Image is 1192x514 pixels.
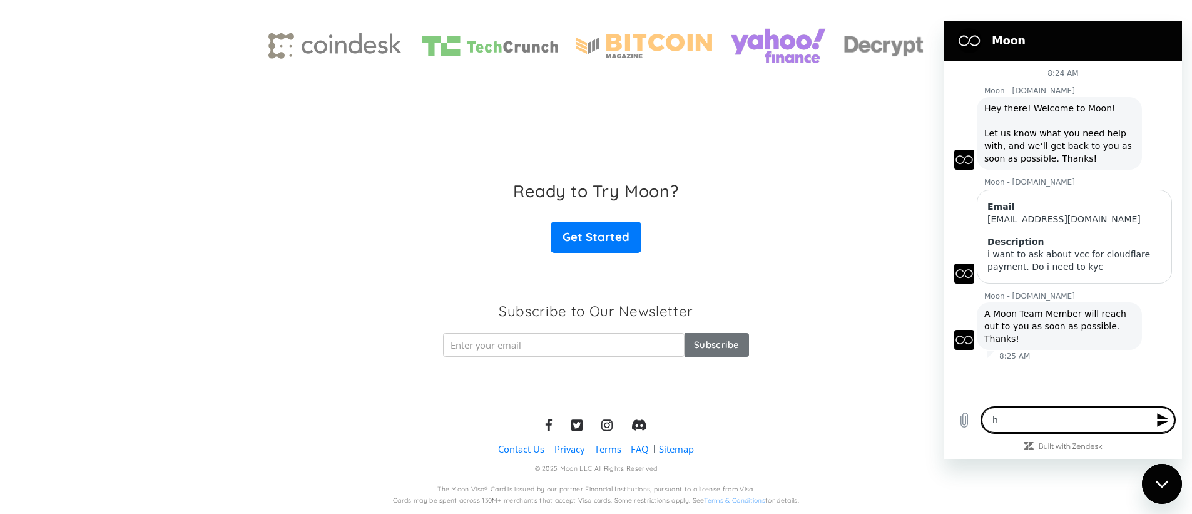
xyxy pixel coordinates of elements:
a: Terms [594,443,621,456]
img: decrypt [844,33,924,58]
input: Subscribe [685,333,749,357]
a: Terms & Conditions [704,496,765,505]
iframe: Messaging window [944,21,1182,459]
div: Cards may be spent across 130M+ merchants that accept Visa cards. Some restrictions apply. See fo... [393,496,799,506]
a: FAQ [631,443,649,456]
div: © 2025 Moon LLC All Rights Reserved [535,465,658,474]
h3: Ready to Try Moon? [513,181,678,201]
a: Get Started [551,222,641,253]
input: Enter your email [443,333,684,357]
a: Sitemap [659,443,694,456]
img: TechCrunch [422,36,558,56]
img: Bitcoin magazine [576,34,712,58]
img: yahoo finance [730,19,827,73]
iframe: Button to launch messaging window, conversation in progress [1142,464,1182,504]
a: Contact Us [498,443,544,456]
img: Coindesk [268,33,405,59]
div: The Moon Visa® Card is issued by our partner Financial Institutions, pursuant to a license from V... [437,485,755,495]
h3: Subscribe to Our Newsletter [499,302,693,321]
form: Newsletter Form [443,333,748,357]
a: Privacy [554,443,584,456]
